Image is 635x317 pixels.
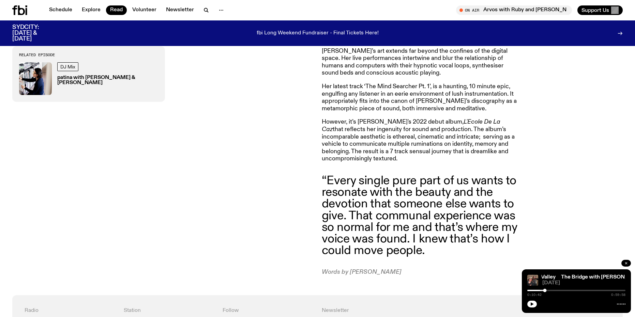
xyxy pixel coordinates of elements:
span: 0:59:58 [611,293,625,297]
h4: Radio [25,307,116,314]
a: Volunteer [128,5,161,15]
p: [PERSON_NAME]’s art extends far beyond the confines of the digital space. Her live performances i... [322,48,518,77]
a: Newsletter [162,5,198,15]
p: However, it’s [PERSON_NAME]'s 2022 debut album, that reflects her ingenuity for sound and product... [322,118,518,163]
button: Support Us [577,5,623,15]
span: [DATE] [542,281,625,286]
h3: patina with [PERSON_NAME] & [PERSON_NAME] [57,75,158,85]
a: The Bridge with [PERSON_NAME] (✿˘︶˘✿).｡.:*♡ Interview w/Kitty of the Valley [359,274,556,280]
a: DJ Mixpatina with [PERSON_NAME] & [PERSON_NAME] [19,62,158,95]
span: Support Us [581,7,609,13]
h4: Newsletter [322,307,512,314]
a: Schedule [45,5,76,15]
blockquote: “Every single pure part of us wants to resonate with the beauty and the devotion that someone els... [322,175,518,256]
p: fbi Long Weekend Fundraiser - Final Tickets Here! [257,30,379,36]
h4: Follow [223,307,314,314]
p: Words by [PERSON_NAME] [322,269,518,276]
h3: Related Episode [19,53,158,57]
a: Explore [78,5,105,15]
h4: Station [124,307,215,314]
span: 0:10:42 [527,293,542,297]
button: On AirArvos with Ruby and [PERSON_NAME] [456,5,572,15]
h3: SYDCITY: [DATE] & [DATE] [12,25,56,42]
p: Her latest track ‘The Mind Searcher Pt. 1’, is a haunting, 10 minute epic, engulfing any listener... [322,83,518,112]
a: Read [106,5,127,15]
